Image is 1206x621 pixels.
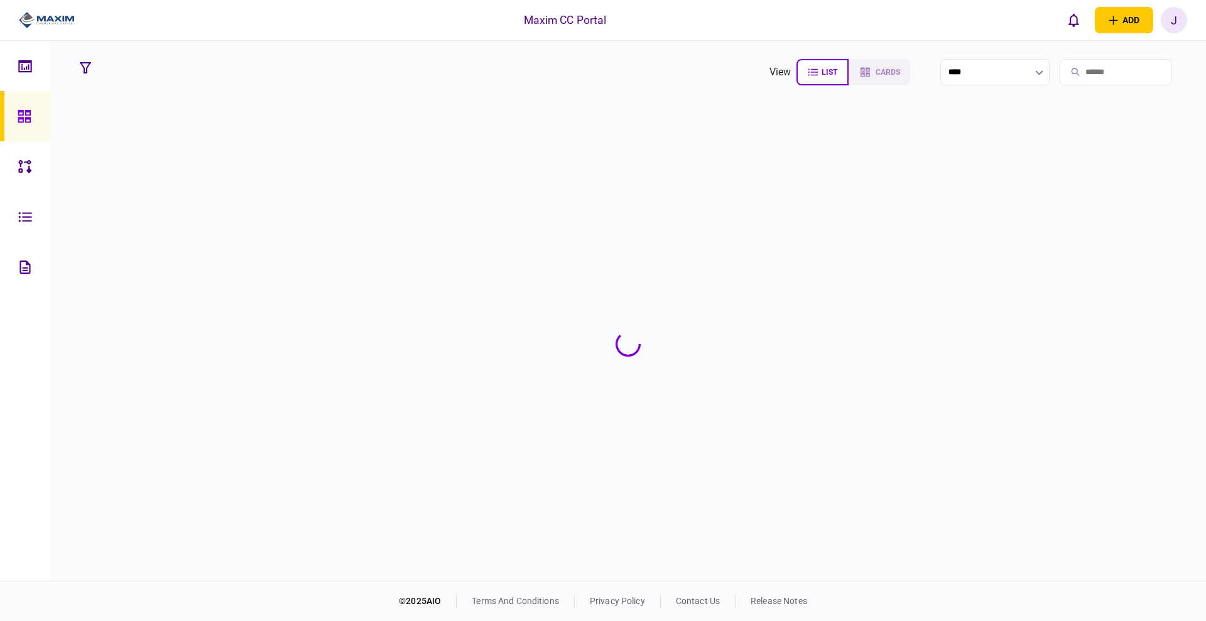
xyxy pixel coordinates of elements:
[676,596,720,606] a: contact us
[1161,7,1187,33] button: J
[876,68,900,77] span: cards
[849,59,910,85] button: cards
[769,65,791,80] div: view
[822,68,837,77] span: list
[19,11,75,30] img: client company logo
[1061,7,1087,33] button: open notifications list
[796,59,849,85] button: list
[399,595,457,608] div: © 2025 AIO
[590,596,645,606] a: privacy policy
[472,596,559,606] a: terms and conditions
[524,12,607,28] div: Maxim CC Portal
[751,596,807,606] a: release notes
[1095,7,1153,33] button: open adding identity options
